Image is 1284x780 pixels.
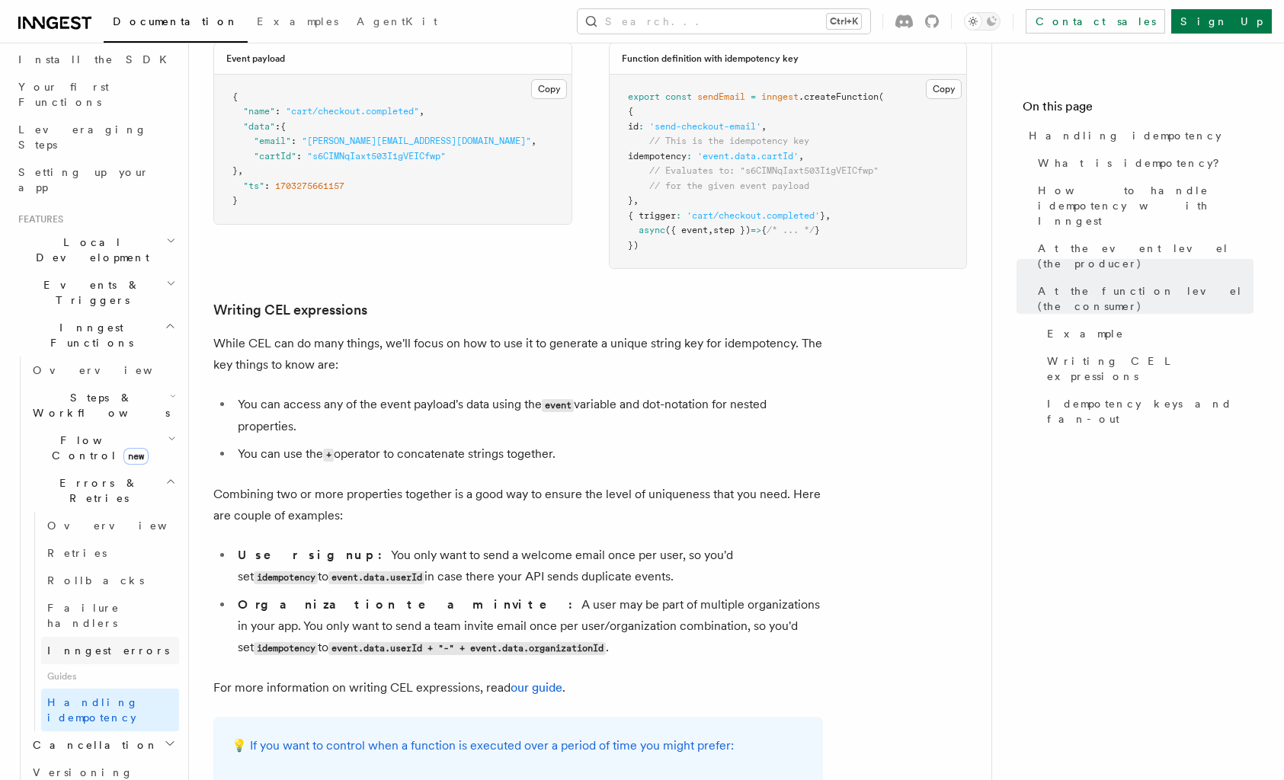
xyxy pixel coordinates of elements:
[328,642,606,655] code: event.data.userId + "-" + event.data.organizationId
[628,106,633,117] span: {
[238,548,391,562] strong: User signup:
[649,181,809,191] span: // for the given event payload
[296,151,302,161] span: :
[1041,320,1254,347] a: Example
[12,73,179,116] a: Your first Functions
[41,689,179,731] a: Handling idempotency
[542,399,574,412] code: event
[257,15,338,27] span: Examples
[12,271,179,314] button: Events & Triggers
[1038,283,1254,314] span: At the function level (the consumer)
[123,448,149,465] span: new
[12,116,179,158] a: Leveraging Steps
[761,225,767,235] span: {
[628,121,639,132] span: id
[12,235,166,265] span: Local Development
[665,91,692,102] span: const
[238,597,581,612] strong: Organization team invite:
[697,151,799,161] span: 'event.data.cartId'
[1032,149,1254,177] a: What is idempotency?
[12,213,63,225] span: Features
[12,277,166,308] span: Events & Triggers
[713,225,751,235] span: step })
[254,151,296,161] span: "cartId"
[27,512,179,731] div: Errors & Retries
[1023,97,1254,122] h4: On this page
[628,195,633,206] span: }
[27,384,179,427] button: Steps & Workflows
[233,394,823,437] li: You can access any of the event payload's data using the variable and dot-notation for nested pro...
[47,602,120,629] span: Failure handlers
[233,443,823,465] li: You can use the operator to concatenate strings together.
[639,121,644,132] span: :
[113,15,239,27] span: Documentation
[213,299,367,321] a: Writing CEL expressions
[649,136,809,146] span: // This is the idempotency key
[275,121,280,132] span: :
[238,165,243,176] span: ,
[41,539,179,567] a: Retries
[47,644,169,657] span: Inngest errors
[633,195,639,206] span: ,
[264,181,270,191] span: :
[687,210,820,221] span: 'cart/checkout.completed'
[291,136,296,146] span: :
[41,512,179,539] a: Overview
[761,91,799,102] span: inngest
[254,642,318,655] code: idempotency
[1038,155,1230,171] span: What is idempotency?
[649,121,761,132] span: 'send-checkout-email'
[708,225,713,235] span: ,
[232,91,238,102] span: {
[18,166,149,193] span: Setting up your app
[41,637,179,664] a: Inngest errors
[879,91,884,102] span: (
[254,571,318,584] code: idempotency
[302,136,531,146] span: "[PERSON_NAME][EMAIL_ADDRESS][DOMAIN_NAME]"
[628,210,676,221] span: { trigger
[12,158,179,201] a: Setting up your app
[307,151,446,161] span: "s6CIMNqIaxt503I1gVEICfwp"
[1032,235,1254,277] a: At the event level (the producer)
[815,225,820,235] span: }
[232,165,238,176] span: }
[243,121,275,132] span: "data"
[27,731,179,759] button: Cancellation
[1047,326,1124,341] span: Example
[33,364,190,376] span: Overview
[419,106,424,117] span: ,
[275,106,280,117] span: :
[41,567,179,594] a: Rollbacks
[323,449,334,462] code: +
[328,571,424,584] code: event.data.userId
[1047,353,1254,384] span: Writing CEL expressions
[27,737,158,753] span: Cancellation
[232,735,805,756] p: 💡 If you want to control when a function is executed over a period of time you might prefer:
[649,165,879,176] span: // Evaluates to: "s6CIMNqIaxt503I1gVEICfwp"
[18,81,109,108] span: Your first Functions
[27,390,170,420] span: Steps & Workflows
[27,469,179,512] button: Errors & Retries
[628,91,660,102] span: export
[47,547,107,559] span: Retries
[628,151,687,161] span: idempotency
[27,475,165,506] span: Errors & Retries
[254,136,291,146] span: "email"
[12,229,179,271] button: Local Development
[213,484,823,526] p: Combining two or more properties together is a good way to ensure the level of uniqueness that yo...
[1029,128,1222,143] span: Handling idempotency
[357,15,437,27] span: AgentKit
[248,5,347,41] a: Examples
[33,766,133,778] span: Versioning
[964,12,1001,30] button: Toggle dark mode
[347,5,447,41] a: AgentKit
[47,574,144,587] span: Rollbacks
[799,91,879,102] span: .createFunction
[628,240,639,251] span: })
[1038,241,1254,271] span: At the event level (the producer)
[578,9,870,34] button: Search...Ctrl+K
[676,210,681,221] span: :
[104,5,248,43] a: Documentation
[1032,177,1254,235] a: How to handle idempotency with Inngest
[12,320,165,350] span: Inngest Functions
